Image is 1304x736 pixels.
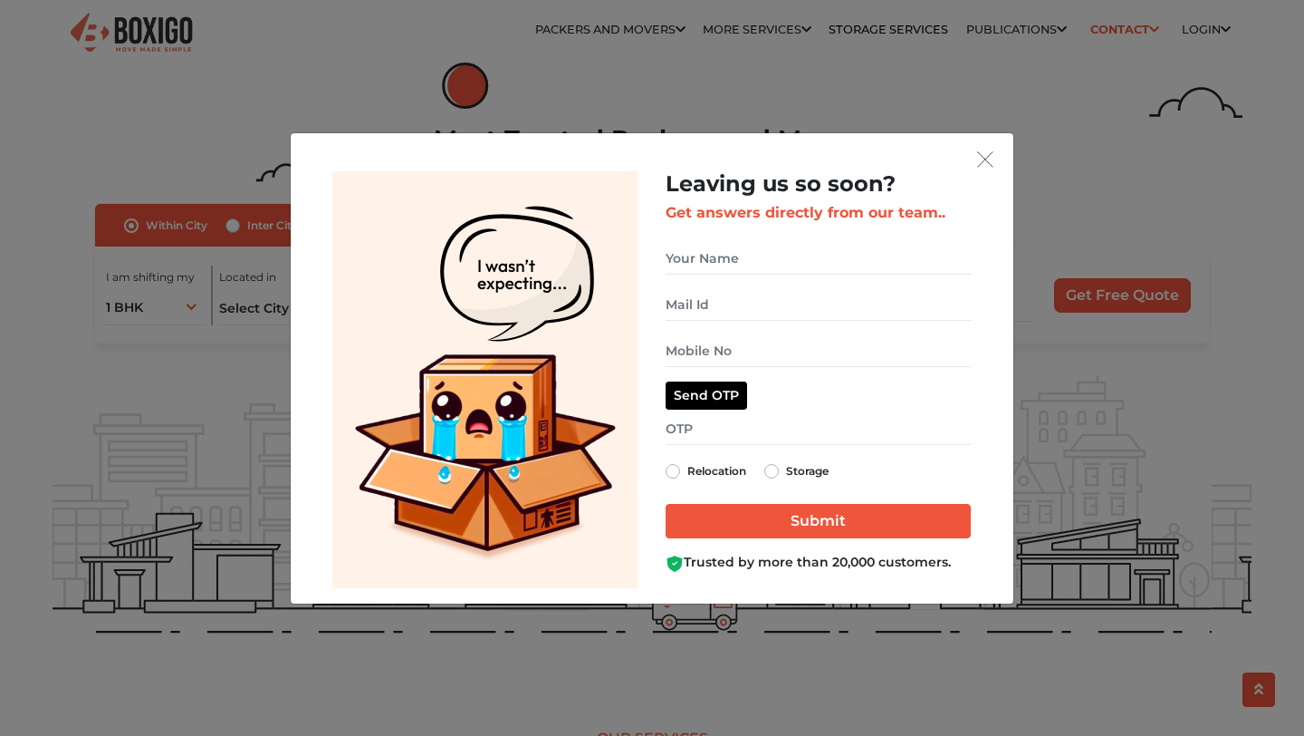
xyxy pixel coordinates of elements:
[786,460,829,482] label: Storage
[666,504,971,538] input: Submit
[666,243,971,275] input: Your Name
[666,382,747,410] button: Send OTP
[977,151,993,168] img: exit
[666,171,971,198] h2: Leaving us so soon?
[666,289,971,321] input: Mail Id
[666,553,971,572] div: Trusted by more than 20,000 customers.
[666,204,971,221] h3: Get answers directly from our team..
[666,335,971,367] input: Mobile No
[666,555,684,573] img: Boxigo Customer Shield
[687,460,746,482] label: Relocation
[332,171,638,589] img: Lead Welcome Image
[666,413,971,445] input: OTP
